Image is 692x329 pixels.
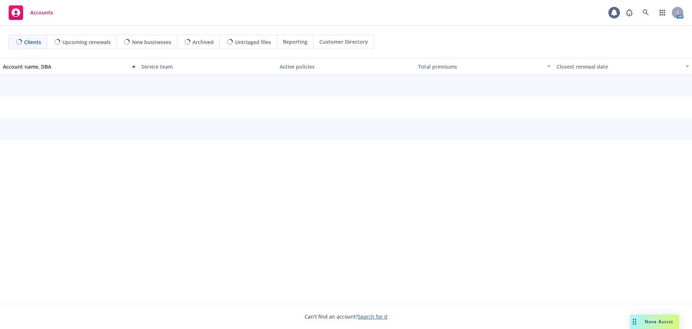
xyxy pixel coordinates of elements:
span: Reporting [283,38,307,46]
button: Total premiums [415,58,554,75]
a: Accounts [6,3,56,23]
div: Active policies [280,63,412,70]
div: Closest renewal date [556,63,681,70]
a: Report a Bug [622,5,636,20]
span: Customer Directory [319,38,368,46]
button: Service team [138,58,277,75]
span: Clients [24,38,41,46]
span: Archived [192,38,214,46]
div: Drag to move [630,315,639,329]
button: Active policies [277,58,415,75]
div: Account name, DBA [3,63,128,70]
a: Switch app [655,5,670,20]
div: Service team [141,63,274,70]
span: Upcoming renewals [62,38,111,46]
span: Untriaged files [235,38,271,46]
span: Nova Assist [645,319,673,325]
span: Can't find an account? [305,313,387,320]
button: Closest renewal date [554,58,692,75]
a: Search [639,5,653,20]
span: Accounts [30,10,53,16]
button: Nova Assist [630,315,679,329]
a: Search for it [358,313,387,320]
div: Total premiums [418,63,543,70]
span: New businesses [132,38,171,46]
